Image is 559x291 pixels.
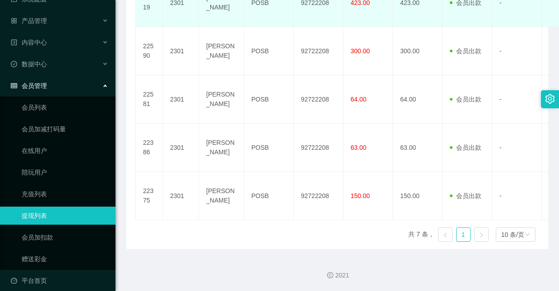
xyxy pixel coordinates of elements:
i: 图标: copyright [327,272,333,278]
a: 提现列表 [22,207,108,225]
td: POSB [244,124,294,172]
td: 2301 [163,27,199,75]
td: 300.00 [393,27,443,75]
td: POSB [244,75,294,124]
span: 64.00 [351,96,366,103]
a: 会员加减打码量 [22,120,108,138]
a: 充值列表 [22,185,108,203]
div: 2021 [123,271,552,280]
td: 22590 [136,27,163,75]
td: 92722208 [294,172,343,220]
span: 会员出款 [450,96,481,103]
td: 92722208 [294,75,343,124]
span: - [499,144,502,151]
td: POSB [244,172,294,220]
td: [PERSON_NAME] [199,172,244,220]
i: 图标: down [525,232,530,238]
i: 图标: profile [11,39,17,46]
td: 2301 [163,124,199,172]
td: 22386 [136,124,163,172]
td: 92722208 [294,27,343,75]
a: 1 [457,228,470,241]
span: 会员出款 [450,192,481,199]
td: [PERSON_NAME] [199,75,244,124]
i: 图标: table [11,83,17,89]
a: 赠送彩金 [22,250,108,268]
td: 64.00 [393,75,443,124]
span: 300.00 [351,47,370,55]
a: 会员加扣款 [22,228,108,246]
span: 会员出款 [450,144,481,151]
a: 会员列表 [22,98,108,116]
i: 图标: right [479,232,484,238]
a: 图标: dashboard平台首页 [11,272,108,290]
span: 63.00 [351,144,366,151]
li: 1 [456,227,471,242]
span: 产品管理 [11,17,47,24]
span: 内容中心 [11,39,47,46]
td: 150.00 [393,172,443,220]
span: 150.00 [351,192,370,199]
td: 92722208 [294,124,343,172]
td: 22375 [136,172,163,220]
i: 图标: left [443,232,448,238]
i: 图标: setting [545,94,555,104]
span: - [499,192,502,199]
span: 会员出款 [450,47,481,55]
td: 2301 [163,172,199,220]
td: 63.00 [393,124,443,172]
li: 上一页 [438,227,453,242]
li: 共 7 条， [408,227,434,242]
span: 会员管理 [11,82,47,89]
td: 2301 [163,75,199,124]
a: 在线用户 [22,142,108,160]
span: - [499,96,502,103]
td: [PERSON_NAME] [199,27,244,75]
span: - [499,47,502,55]
i: 图标: appstore-o [11,18,17,24]
td: [PERSON_NAME] [199,124,244,172]
li: 下一页 [474,227,489,242]
span: 数据中心 [11,60,47,68]
td: 22581 [136,75,163,124]
a: 陪玩用户 [22,163,108,181]
div: 10 条/页 [501,228,524,241]
td: POSB [244,27,294,75]
i: 图标: check-circle-o [11,61,17,67]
